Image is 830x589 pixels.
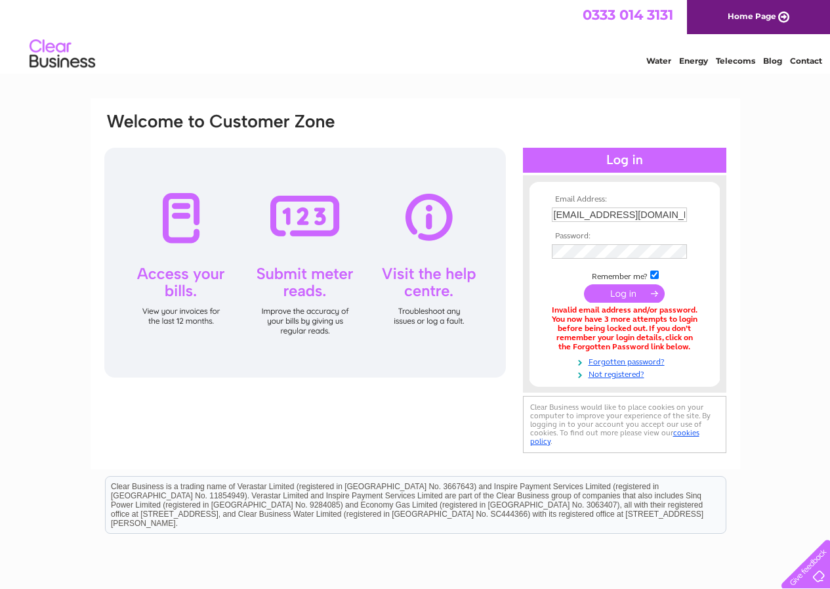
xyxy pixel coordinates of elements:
div: Clear Business is a trading name of Verastar Limited (registered in [GEOGRAPHIC_DATA] No. 3667643... [106,7,726,64]
a: 0333 014 3131 [583,7,673,23]
a: Energy [679,56,708,66]
img: logo.png [29,34,96,74]
a: Contact [790,56,822,66]
th: Email Address: [549,195,701,204]
a: Not registered? [552,367,701,380]
a: Forgotten password? [552,355,701,367]
input: Submit [584,284,665,303]
a: Telecoms [716,56,755,66]
div: Invalid email address and/or password. You now have 3 more attempts to login before being locked ... [552,306,697,351]
a: cookies policy [530,428,699,446]
a: Water [646,56,671,66]
td: Remember me? [549,269,701,282]
a: Blog [763,56,782,66]
div: Clear Business would like to place cookies on your computer to improve your experience of the sit... [523,396,726,453]
th: Password: [549,232,701,241]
